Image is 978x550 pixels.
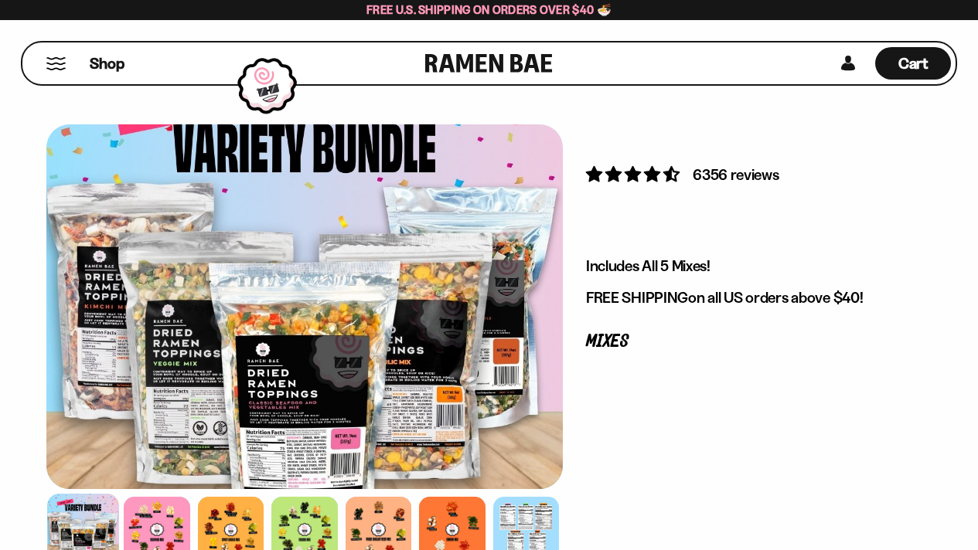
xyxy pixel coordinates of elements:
p: on all US orders above $40! [586,288,908,307]
strong: FREE SHIPPING [586,288,688,307]
button: Mobile Menu Trigger [46,57,66,70]
span: 4.63 stars [586,165,683,184]
span: Free U.S. Shipping on Orders over $40 🍜 [366,2,612,17]
div: Cart [875,42,951,84]
p: Mixes [586,334,908,349]
span: 6356 reviews [693,165,779,184]
a: Shop [90,47,124,80]
span: Shop [90,53,124,74]
span: Cart [898,54,929,73]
